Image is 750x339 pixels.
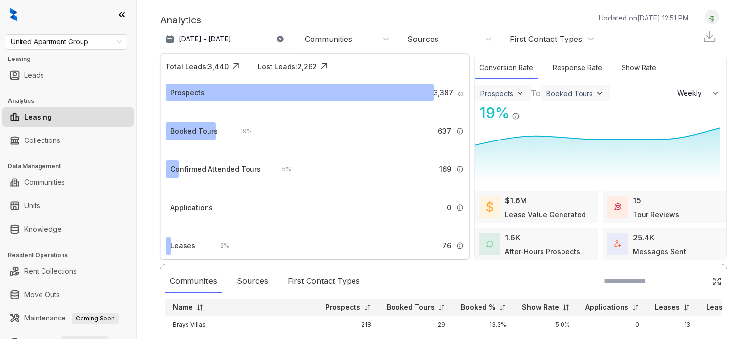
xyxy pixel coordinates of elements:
img: sorting [632,304,639,311]
p: Lease% [706,302,734,312]
h3: Leasing [8,55,136,63]
td: 5.0% [514,316,578,334]
img: sorting [683,304,690,311]
img: sorting [364,304,371,311]
div: Sources [232,270,273,293]
p: Applications [585,302,628,312]
img: Info [512,112,520,120]
td: 13 [647,316,698,334]
li: Maintenance [2,308,134,328]
div: First Contact Types [510,34,582,44]
a: Rent Collections [24,261,77,281]
img: logo [10,8,17,21]
img: UserAvatar [705,12,719,22]
div: Leases [170,240,195,251]
div: Tour Reviews [633,209,679,219]
span: 169 [439,164,451,175]
td: 29 [379,316,453,334]
li: Collections [2,131,134,150]
img: Info [458,91,463,97]
img: Info [456,204,464,212]
img: ViewFilterArrow [515,88,525,98]
div: Messages Sent [633,246,686,257]
div: Prospects [480,89,513,98]
img: Click Icon [712,277,722,286]
div: Response Rate [548,58,607,79]
div: 2 % [210,240,229,251]
div: Booked Tours [170,126,218,137]
img: SearchIcon [691,277,700,285]
p: [DATE] - [DATE] [179,34,231,44]
img: ViewFilterArrow [595,88,604,98]
img: Click Icon [520,103,534,118]
div: After-Hours Prospects [505,246,580,257]
li: Move Outs [2,285,134,304]
h3: Data Management [8,162,136,171]
span: Weekly [677,88,707,98]
div: 25.4K [633,232,655,243]
button: [DATE] - [DATE] [160,30,292,48]
a: Leads [24,65,44,85]
div: To [531,87,541,99]
img: AfterHoursConversations [486,240,493,248]
div: Prospects [170,87,205,98]
img: sorting [438,304,445,311]
a: Knowledge [24,219,62,239]
div: Lease Value Generated [505,209,586,219]
img: Info [456,165,464,173]
div: Applications [170,202,213,213]
p: Leases [655,302,680,312]
p: Name [173,302,193,312]
p: Booked Tours [387,302,435,312]
img: Click Icon [317,59,332,74]
img: TotalFum [614,240,621,247]
td: 13.3% [453,316,514,334]
button: Weekly [671,84,726,102]
h3: Analytics [8,97,136,105]
td: Brays Villas [165,316,317,334]
div: 5 % [272,164,291,175]
p: Prospects [325,302,360,312]
p: Booked % [461,302,496,312]
div: Communities [165,270,222,293]
div: Communities [305,34,352,44]
div: Booked Tours [546,89,593,98]
li: Rent Collections [2,261,134,281]
a: Communities [24,173,65,192]
span: 637 [438,126,451,137]
img: sorting [196,304,204,311]
div: $1.6M [505,195,527,206]
li: Leads [2,65,134,85]
a: Units [24,196,40,216]
div: 19 % [475,102,510,124]
h3: Resident Operations [8,251,136,259]
li: Leasing [2,107,134,127]
p: Show Rate [522,302,559,312]
span: Coming Soon [72,313,119,324]
img: sorting [562,304,570,311]
li: Units [2,196,134,216]
li: Knowledge [2,219,134,239]
li: Communities [2,173,134,192]
span: 76 [442,240,451,251]
img: sorting [499,304,506,311]
span: 0 [447,202,451,213]
span: United Apartment Group [11,35,122,49]
p: Analytics [160,13,201,27]
span: 3,387 [434,87,453,98]
a: Leasing [24,107,52,127]
div: Sources [407,34,438,44]
img: LeaseValue [486,201,493,213]
div: Total Leads: 3,440 [166,61,229,72]
img: Info [456,242,464,250]
td: 218 [317,316,379,334]
div: 15 [633,195,641,206]
a: Collections [24,131,60,150]
div: Lost Leads: 2,262 [258,61,317,72]
a: Move Outs [24,285,60,304]
p: Updated on [DATE] 12:51 PM [599,13,688,23]
img: Info [456,127,464,135]
div: 19 % [230,126,252,137]
div: First Contact Types [283,270,365,293]
img: Click Icon [229,59,243,74]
